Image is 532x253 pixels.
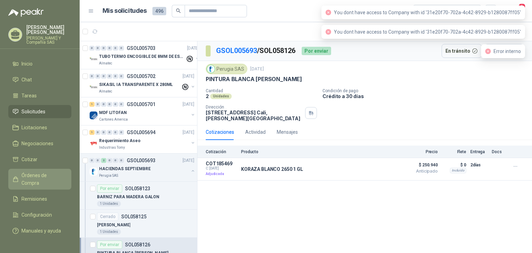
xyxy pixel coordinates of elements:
span: 5 [518,3,526,10]
div: 0 [89,158,95,163]
p: Almatec [99,61,112,66]
div: Por enviar [97,241,122,249]
span: Configuración [21,211,52,219]
div: 1 [89,130,95,135]
div: 0 [89,74,95,79]
p: BARNIZ PARA MADERA GALON [97,194,159,200]
p: KORAZA BLANCO 2650 1 GL [241,166,303,172]
a: 0 0 0 0 0 0 GSOL005703[DATE] Company LogoTUBO TERMO ENCOGIBLE DE 8MM DE ESPESOR X 5CMSAlmatec [89,44,200,66]
p: GSOL005703 [127,46,156,51]
div: 1 Unidades [97,201,121,207]
a: Por enviarSOL058123BARNIZ PARA MADERA GALON1 Unidades [80,182,197,210]
div: Cotizaciones [206,128,234,136]
p: Entrega [470,149,488,154]
img: Company Logo [89,83,98,91]
span: Anticipado [403,169,438,173]
p: SOL058123 [125,186,150,191]
button: 5 [511,5,524,17]
div: 0 [107,130,112,135]
div: Unidades [210,94,232,99]
span: $ 250.940 [403,161,438,169]
p: Producto [241,149,399,154]
div: 0 [113,130,118,135]
p: SOL058126 [125,242,150,247]
div: 0 [107,46,112,51]
p: $ 0 [442,161,466,169]
span: close-circle [326,29,331,35]
div: 2 [101,158,106,163]
div: 0 [107,102,112,107]
p: [DATE] [250,66,264,72]
p: Industrias Tomy [99,145,125,150]
p: [DATE] [187,45,199,52]
p: [STREET_ADDRESS] Cali , [PERSON_NAME][GEOGRAPHIC_DATA] [206,110,302,121]
p: Flete [442,149,466,154]
div: 1 [89,102,95,107]
p: Precio [403,149,438,154]
div: 0 [95,74,100,79]
div: 0 [95,158,100,163]
div: 0 [113,46,118,51]
div: 0 [95,102,100,107]
p: Almatec [99,89,112,94]
p: Cantidad [206,88,317,93]
img: Logo peakr [8,8,44,17]
p: Perugia SAS [99,173,118,178]
p: Dirección [206,105,302,110]
a: 1 0 0 0 0 0 GSOL005694[DATE] Company LogoRequerimiento AseoIndustrias Tomy [89,128,196,150]
div: 0 [119,74,124,79]
div: 0 [113,102,118,107]
a: Remisiones [8,192,71,206]
span: close-circle [485,49,491,54]
a: Negociaciones [8,137,71,150]
span: close-circle [326,10,331,15]
a: CerradoSOL058125[PERSON_NAME]1 Unidades [80,210,197,238]
p: PINTURA BLANCA [PERSON_NAME] [206,76,302,83]
div: 0 [95,46,100,51]
p: [PERSON_NAME] [PERSON_NAME] [26,25,71,35]
a: Solicitudes [8,105,71,118]
div: 0 [113,158,118,163]
a: Cotizar [8,153,71,166]
div: Actividad [245,128,266,136]
p: TUBO TERMO ENCOGIBLE DE 8MM DE ESPESOR X 5CMS [99,53,185,60]
span: Error interno [494,49,521,54]
div: 0 [101,74,106,79]
p: SOL058125 [121,214,147,219]
p: / SOL058126 [216,45,296,56]
span: Remisiones [21,195,47,203]
p: MDF LITOFAN [99,110,127,116]
span: Tareas [21,92,37,99]
p: [PERSON_NAME] [97,222,130,228]
a: 0 0 0 0 0 0 GSOL005702[DATE] Company LogoSIKASIL IA TRANSPARENTE X 280MLAlmatec [89,72,196,94]
p: GSOL005701 [127,102,156,107]
p: [DATE] [183,73,194,80]
img: Company Logo [207,65,215,73]
p: Requerimiento Aseo [99,138,141,144]
div: 0 [113,74,118,79]
div: 0 [101,130,106,135]
div: Por enviar [97,184,122,193]
div: 0 [119,130,124,135]
div: 1 Unidades [97,229,121,235]
p: 2 días [470,161,488,169]
span: Chat [21,76,32,84]
div: Cerrado [97,212,118,221]
div: Por enviar [302,47,331,55]
p: Adjudicada [206,171,237,177]
p: [DATE] [183,157,194,164]
div: Perugia SAS [206,64,247,74]
div: Mensajes [277,128,298,136]
div: 0 [119,158,124,163]
span: Órdenes de Compra [21,172,65,187]
div: 0 [119,102,124,107]
h1: Mis solicitudes [103,6,147,16]
img: Company Logo [89,111,98,120]
a: Órdenes de Compra [8,169,71,190]
img: Company Logo [89,167,98,176]
span: search [176,8,181,13]
a: 0 0 2 0 0 0 GSOL005693[DATE] Company LogoHACIENDAS SEPTIEMBREPerugia SAS [89,156,196,178]
span: Cotizar [21,156,37,163]
a: Chat [8,73,71,86]
div: Incluido [450,168,466,173]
